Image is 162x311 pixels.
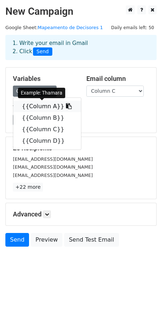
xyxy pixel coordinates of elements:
[33,47,52,56] span: Send
[13,173,93,178] small: [EMAIL_ADDRESS][DOMAIN_NAME]
[13,135,81,147] a: {{Column D}}
[13,124,81,135] a: {{Column C}}
[109,24,157,32] span: Daily emails left: 50
[13,101,81,112] a: {{Column A}}
[126,276,162,311] iframe: Chat Widget
[31,233,62,247] a: Preview
[13,86,57,97] a: Copy/paste...
[109,25,157,30] a: Daily emails left: 50
[86,75,149,83] h5: Email column
[7,39,155,56] div: 1. Write your email in Gmail 2. Click
[13,164,93,170] small: [EMAIL_ADDRESS][DOMAIN_NAME]
[5,25,103,30] small: Google Sheet:
[13,75,76,83] h5: Variables
[13,210,149,218] h5: Advanced
[13,183,43,192] a: +22 more
[13,112,81,124] a: {{Column B}}
[18,88,65,98] div: Example: Thamara
[38,25,103,30] a: Mapeamento de Decisores 1
[5,5,157,18] h2: New Campaign
[5,233,29,247] a: Send
[64,233,119,247] a: Send Test Email
[13,156,93,162] small: [EMAIL_ADDRESS][DOMAIN_NAME]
